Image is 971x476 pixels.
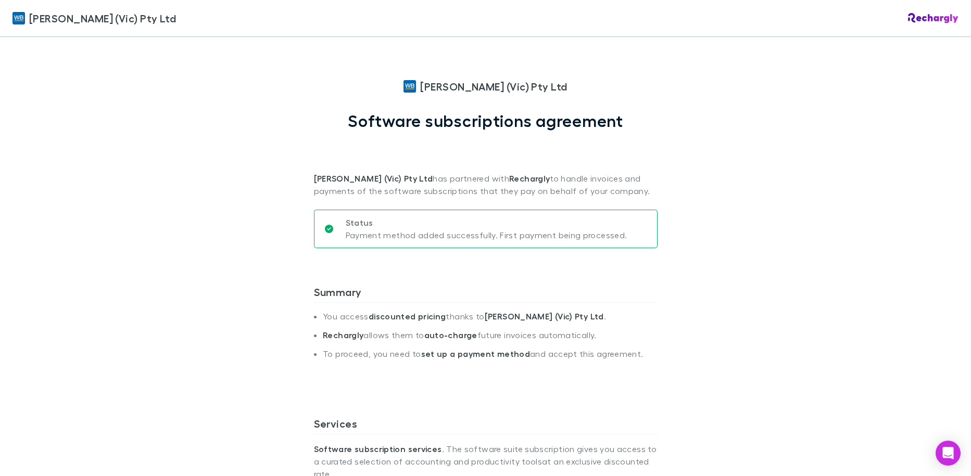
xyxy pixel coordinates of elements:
p: Status [346,216,627,229]
strong: Software subscription services [314,444,442,454]
strong: discounted pricing [369,311,446,321]
h3: Services [314,417,658,434]
img: William Buck (Vic) Pty Ltd's Logo [12,12,25,24]
p: Payment method added successfully. First payment being processed. [346,229,627,241]
span: [PERSON_NAME] (Vic) Pty Ltd [29,10,176,26]
strong: Rechargly [323,330,363,340]
div: Open Intercom Messenger [936,441,961,466]
li: You access thanks to . [323,311,657,330]
strong: Rechargly [509,173,550,184]
h3: Summary [314,286,658,302]
strong: [PERSON_NAME] (Vic) Pty Ltd [314,173,433,184]
img: Rechargly Logo [908,13,959,23]
h1: Software subscriptions agreement [348,111,623,131]
p: has partnered with to handle invoices and payments of the software subscriptions that they pay on... [314,131,658,197]
li: allows them to future invoices automatically. [323,330,657,349]
li: To proceed, you need to and accept this agreement. [323,349,657,367]
img: William Buck (Vic) Pty Ltd's Logo [403,80,416,93]
strong: auto-charge [424,330,477,340]
strong: [PERSON_NAME] (Vic) Pty Ltd [485,311,604,321]
strong: set up a payment method [421,349,530,359]
span: [PERSON_NAME] (Vic) Pty Ltd [420,79,567,94]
